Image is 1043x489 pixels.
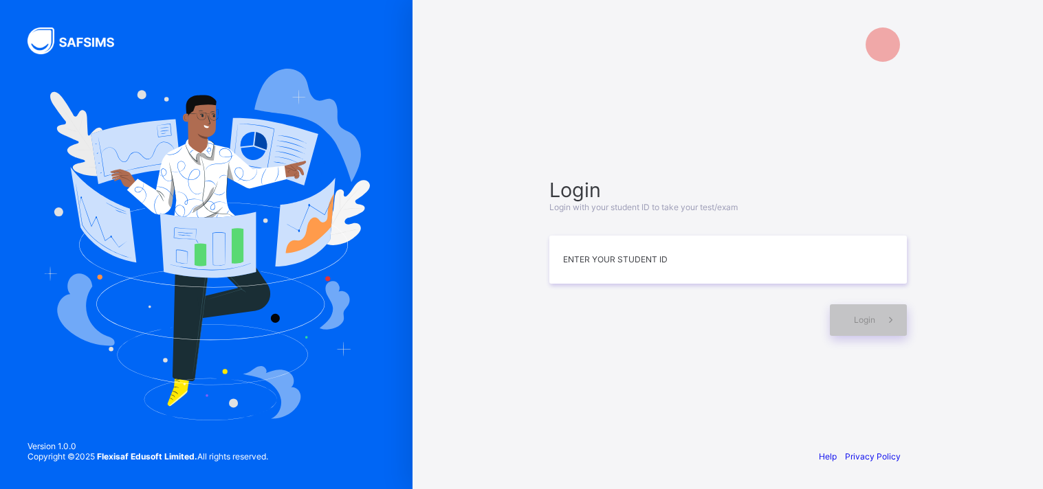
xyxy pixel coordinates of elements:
span: Copyright © 2025 All rights reserved. [28,451,268,462]
img: SAFSIMS Logo [28,27,131,54]
span: Login with your student ID to take your test/exam [549,202,738,212]
a: Help [819,451,837,462]
span: Login [549,178,907,202]
span: Version 1.0.0 [28,441,268,451]
img: Hero Image [43,69,370,420]
strong: Flexisaf Edusoft Limited. [97,451,197,462]
span: Login [854,315,875,325]
a: Privacy Policy [845,451,901,462]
